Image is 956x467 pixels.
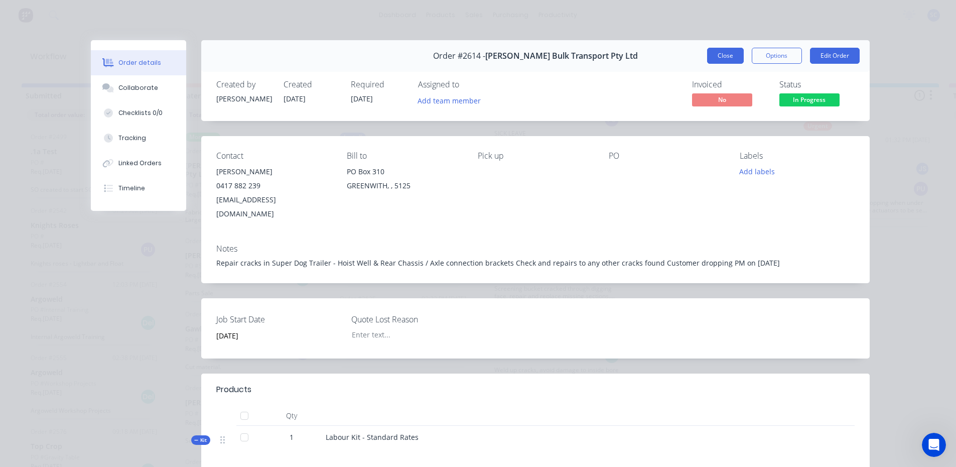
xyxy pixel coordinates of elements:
button: Timeline [91,176,186,201]
button: Edit Order [810,48,860,64]
button: Linked Orders [91,151,186,176]
div: Timeline [118,184,145,193]
button: Checklists 0/0 [91,100,186,126]
div: 0417 882 239 [216,179,331,193]
input: Enter date [209,328,334,343]
button: Tracking [91,126,186,151]
span: 1 [290,432,294,442]
button: Add team member [418,93,486,107]
span: [DATE] [351,94,373,103]
div: Collaborate [118,83,158,92]
div: Qty [261,406,322,426]
div: [EMAIL_ADDRESS][DOMAIN_NAME] [216,193,331,221]
div: Products [216,384,251,396]
div: Checklists 0/0 [118,108,163,118]
span: [DATE] [284,94,306,103]
button: Order details [91,50,186,75]
span: Labour Kit - Standard Rates [326,432,419,442]
iframe: Intercom live chat [922,433,946,457]
div: [PERSON_NAME] [216,93,271,104]
div: PO Box 310GREENWITH, , 5125 [347,165,462,197]
span: Kit [194,436,207,444]
span: In Progress [779,93,840,106]
div: Bill to [347,151,462,161]
div: Order details [118,58,161,67]
div: PO Box 310 [347,165,462,179]
div: Repair cracks in Super Dog Trailer - Hoist Well & Rear Chassis / Axle connection brackets Check a... [216,258,855,268]
div: PO [609,151,724,161]
div: Created by [216,80,271,89]
button: Add team member [412,93,486,107]
span: No [692,93,752,106]
div: [PERSON_NAME]0417 882 239[EMAIL_ADDRESS][DOMAIN_NAME] [216,165,331,221]
div: Pick up [478,151,593,161]
div: Status [779,80,855,89]
div: Required [351,80,406,89]
button: Options [752,48,802,64]
div: Labels [740,151,855,161]
label: Job Start Date [216,313,342,325]
button: Collaborate [91,75,186,100]
div: Contact [216,151,331,161]
div: Linked Orders [118,159,162,168]
div: Notes [216,244,855,254]
label: Quote Lost Reason [351,313,477,325]
div: GREENWITH, , 5125 [347,179,462,193]
span: [PERSON_NAME] Bulk Transport Pty Ltd [485,51,638,61]
div: Kit [191,435,210,445]
div: Created [284,80,339,89]
div: [PERSON_NAME] [216,165,331,179]
button: Add labels [734,165,780,178]
span: Order #2614 - [433,51,485,61]
button: Close [707,48,744,64]
button: In Progress [779,93,840,108]
div: Assigned to [418,80,518,89]
div: Tracking [118,134,146,143]
div: Invoiced [692,80,767,89]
